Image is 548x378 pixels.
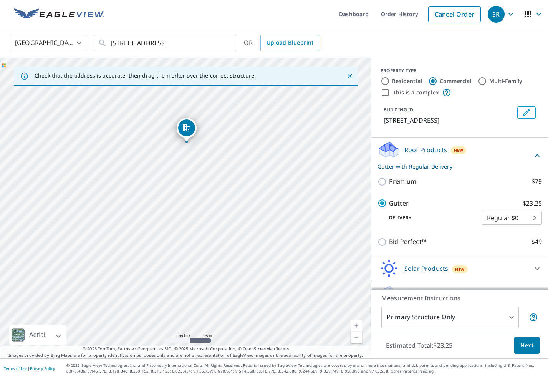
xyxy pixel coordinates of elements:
a: Privacy Policy [30,366,55,371]
span: New [454,147,464,153]
input: Search by address or latitude-longitude [111,32,220,54]
label: Commercial [440,77,472,85]
label: Multi-Family [489,77,523,85]
p: $49 [531,237,542,247]
button: Edit building 1 [517,106,536,119]
p: [STREET_ADDRESS] [384,116,514,125]
div: Regular $0 [482,207,542,229]
p: Premium [389,177,416,186]
p: Gutter with Regular Delivery [377,162,533,171]
p: Check that the address is accurate, then drag the marker over the correct structure. [35,72,256,79]
div: [GEOGRAPHIC_DATA] [10,32,86,54]
a: Current Level 18, Zoom Out [351,332,362,343]
p: $79 [531,177,542,186]
div: OR [244,35,320,51]
div: Aerial [27,325,48,345]
div: Dropped pin, building 1, Commercial property, 6850 Carriage Hill Dr Brecksville, OH 44141 [177,118,197,142]
a: Terms of Use [4,366,28,371]
a: OpenStreetMap [243,346,275,351]
label: Residential [392,77,422,85]
p: Bid Perfect™ [389,237,426,247]
button: Next [514,337,540,354]
a: Terms [276,346,289,351]
button: Close [344,71,354,81]
p: Solar Products [404,264,448,273]
a: Upload Blueprint [260,35,320,51]
a: Current Level 18, Zoom In [351,320,362,332]
span: © 2025 TomTom, Earthstar Geographics SIO, © 2025 Microsoft Corporation, © [83,346,289,352]
p: Roof Products [404,145,447,154]
p: Measurement Instructions [381,293,538,303]
div: Solar ProductsNew [377,259,542,278]
div: Roof ProductsNewGutter with Regular Delivery [377,141,542,171]
span: Your report will include only the primary structure on the property. For example, a detached gara... [529,313,538,322]
div: Walls ProductsNew [377,284,542,303]
p: Estimated Total: $23.25 [380,337,459,354]
span: Upload Blueprint [267,38,313,48]
p: BUILDING ID [384,106,413,113]
span: New [455,266,465,272]
p: $23.25 [523,199,542,208]
div: PROPERTY TYPE [381,67,539,74]
p: © 2025 Eagle View Technologies, Inc. and Pictometry International Corp. All Rights Reserved. Repo... [66,363,544,374]
p: | [4,366,55,371]
p: Gutter [389,199,409,208]
label: This is a complex [393,89,439,96]
div: Aerial [9,325,66,345]
div: Primary Structure Only [381,307,519,328]
div: SR [488,6,505,23]
span: Next [520,341,533,350]
p: Delivery [377,214,482,221]
img: EV Logo [14,8,104,20]
a: Cancel Order [428,6,481,22]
